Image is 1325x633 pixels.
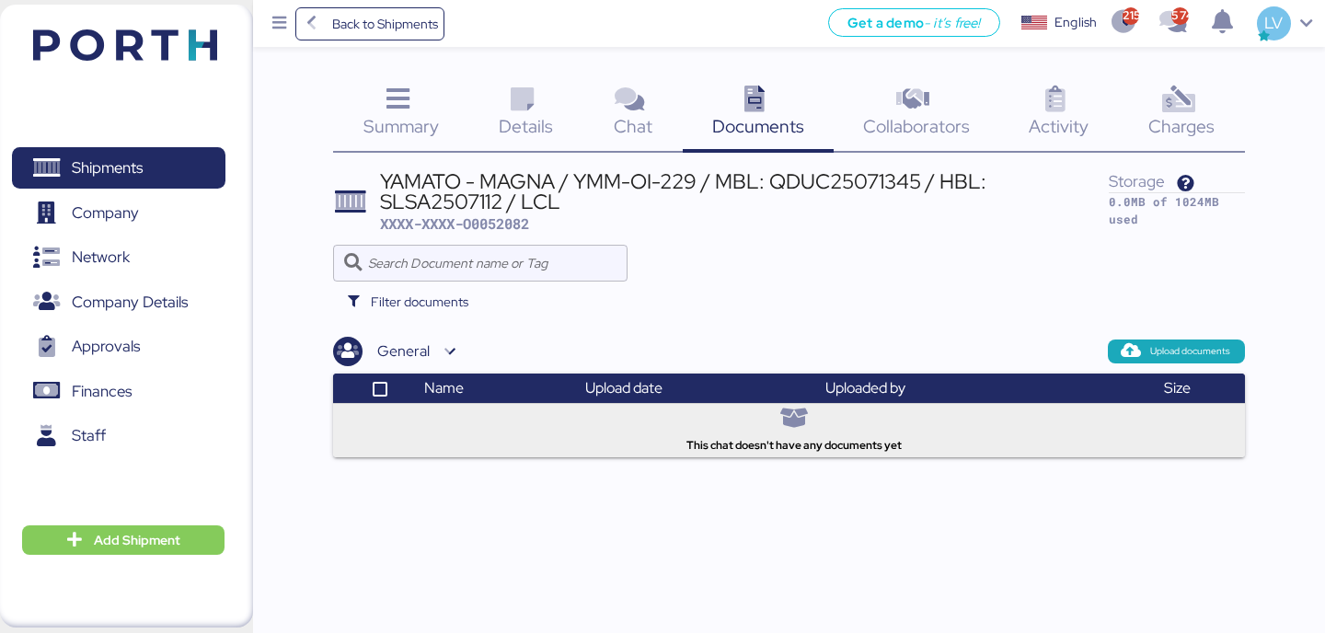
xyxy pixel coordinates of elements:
[12,191,225,234] a: Company
[12,147,225,190] a: Shipments
[264,8,295,40] button: Menu
[332,13,438,35] span: Back to Shipments
[72,200,139,226] span: Company
[1109,193,1244,228] div: 0.0MB of 1024MB used
[424,378,464,397] span: Name
[686,437,902,454] span: This chat doesn't have any documents yet
[1150,343,1230,360] span: Upload documents
[585,378,662,397] span: Upload date
[12,370,225,412] a: Finances
[499,114,553,138] span: Details
[1054,13,1097,32] div: English
[1148,114,1215,138] span: Charges
[614,114,652,138] span: Chat
[380,171,1109,213] div: YAMATO - MAGNA / YMM-OI-229 / MBL: QDUC25071345 / HBL: SLSA2507112 / LCL
[295,7,445,40] a: Back to Shipments
[1029,114,1089,138] span: Activity
[72,378,132,405] span: Finances
[363,114,439,138] span: Summary
[380,214,529,233] span: XXXX-XXXX-O0052082
[12,281,225,323] a: Company Details
[12,236,225,279] a: Network
[72,333,140,360] span: Approvals
[1164,378,1191,397] span: Size
[22,525,225,555] button: Add Shipment
[1264,11,1283,35] span: LV
[12,326,225,368] a: Approvals
[72,155,143,181] span: Shipments
[1109,170,1165,191] span: Storage
[863,114,970,138] span: Collaborators
[12,415,225,457] a: Staff
[712,114,804,138] span: Documents
[72,289,188,316] span: Company Details
[333,285,483,318] button: Filter documents
[371,291,468,313] span: Filter documents
[1108,340,1245,363] button: Upload documents
[368,245,617,282] input: Search Document name or Tag
[72,422,106,449] span: Staff
[377,340,430,363] div: General
[825,378,905,397] span: Uploaded by
[72,244,130,270] span: Network
[94,529,180,551] span: Add Shipment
